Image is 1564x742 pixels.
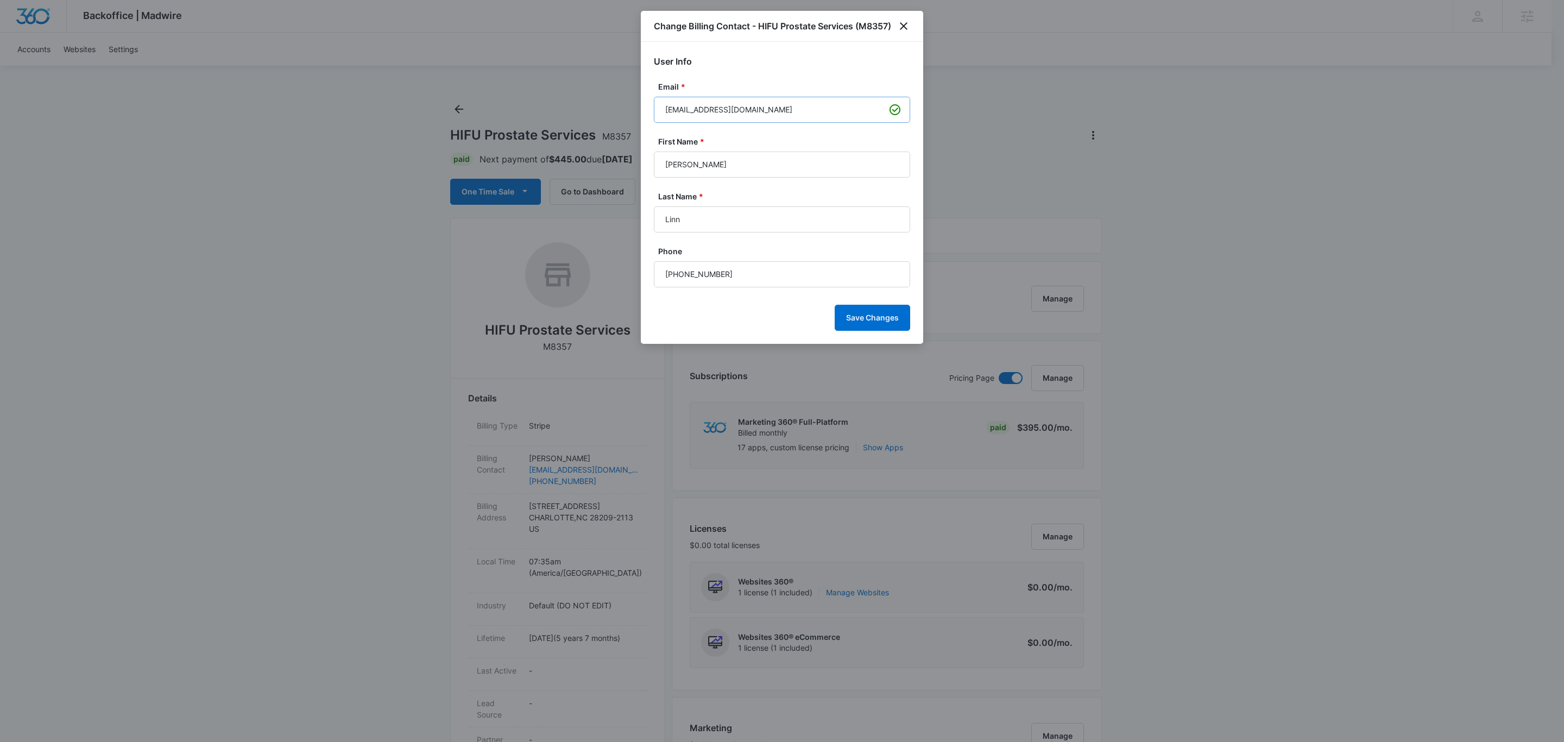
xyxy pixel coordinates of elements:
label: Last Name [658,191,915,202]
label: Email [658,81,915,92]
h2: User Info [654,55,910,68]
label: First Name [658,136,915,147]
label: Phone [658,246,915,257]
h1: Change Billing Contact - HIFU Prostate Services (M8357) [654,20,891,33]
button: Save Changes [835,305,910,331]
button: close [897,20,910,33]
input: janedoe@gmail.com [654,97,910,123]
